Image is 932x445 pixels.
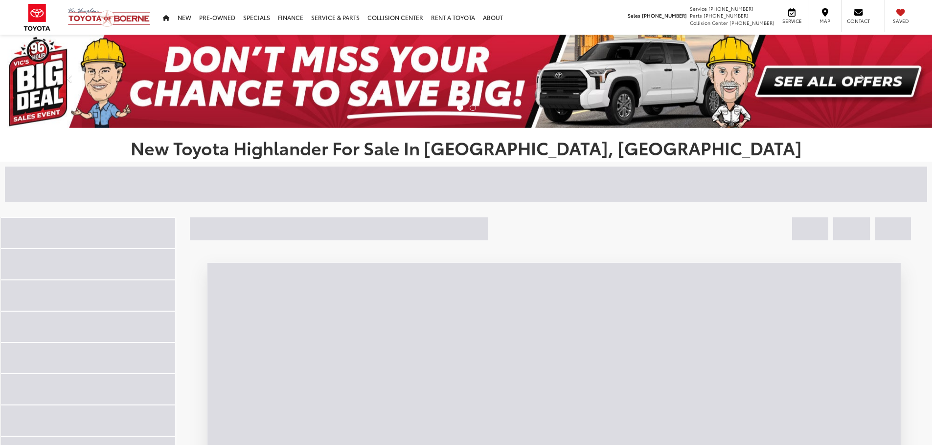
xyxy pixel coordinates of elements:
[690,12,702,19] span: Parts
[847,18,870,24] span: Contact
[642,12,687,19] span: [PHONE_NUMBER]
[729,19,774,26] span: [PHONE_NUMBER]
[781,18,803,24] span: Service
[708,5,753,12] span: [PHONE_NUMBER]
[628,12,640,19] span: Sales
[68,7,151,27] img: Vic Vaughan Toyota of Boerne
[704,12,749,19] span: [PHONE_NUMBER]
[690,5,707,12] span: Service
[890,18,911,24] span: Saved
[690,19,728,26] span: Collision Center
[814,18,836,24] span: Map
